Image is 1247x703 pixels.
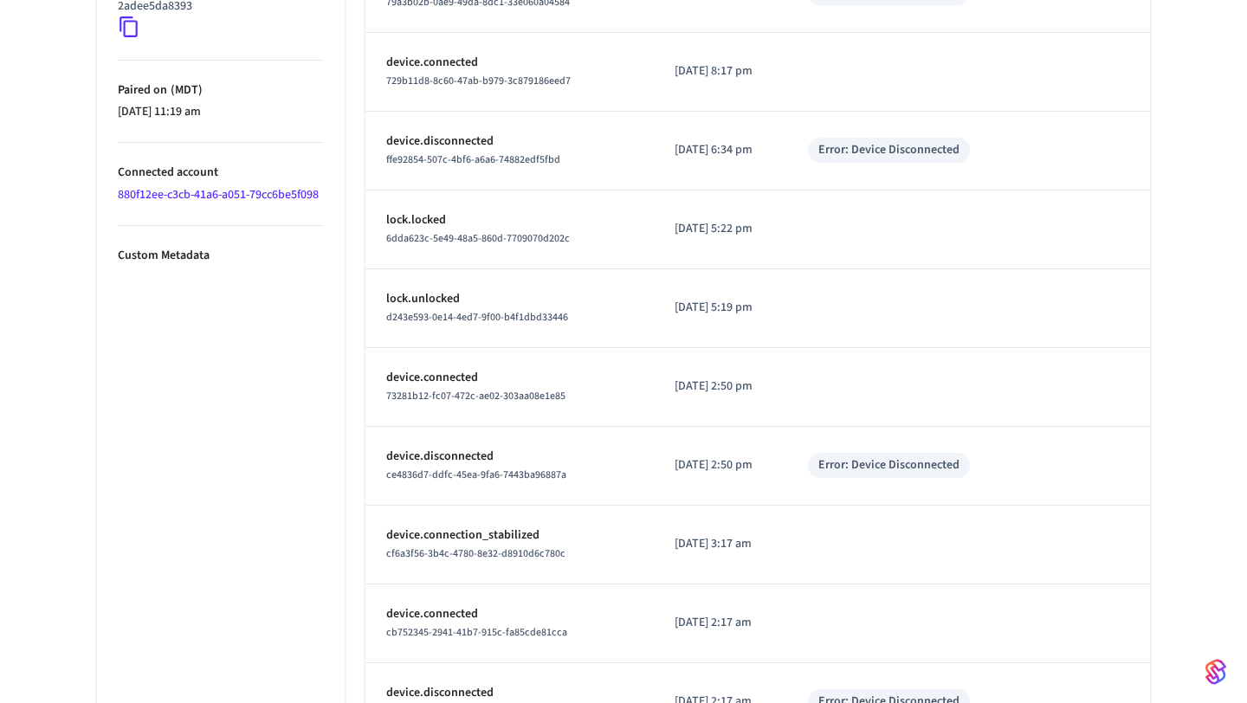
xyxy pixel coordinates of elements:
[818,456,959,474] div: Error: Device Disconnected
[118,164,324,182] p: Connected account
[386,546,565,561] span: cf6a3f56-3b4c-4780-8e32-d8910d6c780c
[386,310,568,325] span: d243e593-0e14-4ed7-9f00-b4f1dbd33446
[675,62,766,81] p: [DATE] 8:17 pm
[386,132,633,151] p: device.disconnected
[675,614,766,632] p: [DATE] 2:17 am
[1205,658,1226,686] img: SeamLogoGradient.69752ec5.svg
[386,625,567,640] span: cb752345-2941-41b7-915c-fa85cde81cca
[118,81,324,100] p: Paired on
[675,535,766,553] p: [DATE] 3:17 am
[386,231,570,246] span: 6dda623c-5e49-48a5-860d-7709070d202c
[386,152,560,167] span: ffe92854-507c-4bf6-a6a6-74882edf5fbd
[386,605,633,623] p: device.connected
[386,211,633,229] p: lock.locked
[118,103,324,121] p: [DATE] 11:19 am
[118,247,324,265] p: Custom Metadata
[386,468,566,482] span: ce4836d7-ddfc-45ea-9fa6-7443ba96887a
[675,456,766,474] p: [DATE] 2:50 pm
[675,299,766,317] p: [DATE] 5:19 pm
[386,54,633,72] p: device.connected
[818,141,959,159] div: Error: Device Disconnected
[675,377,766,396] p: [DATE] 2:50 pm
[675,141,766,159] p: [DATE] 6:34 pm
[386,684,633,702] p: device.disconnected
[675,220,766,238] p: [DATE] 5:22 pm
[167,81,203,99] span: ( MDT )
[386,290,633,308] p: lock.unlocked
[386,389,565,403] span: 73281b12-fc07-472c-ae02-303aa08e1e85
[386,448,633,466] p: device.disconnected
[386,526,633,545] p: device.connection_stabilized
[386,74,571,88] span: 729b11d8-8c60-47ab-b979-3c879186eed7
[386,369,633,387] p: device.connected
[118,186,319,203] a: 880f12ee-c3cb-41a6-a051-79cc6be5f098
